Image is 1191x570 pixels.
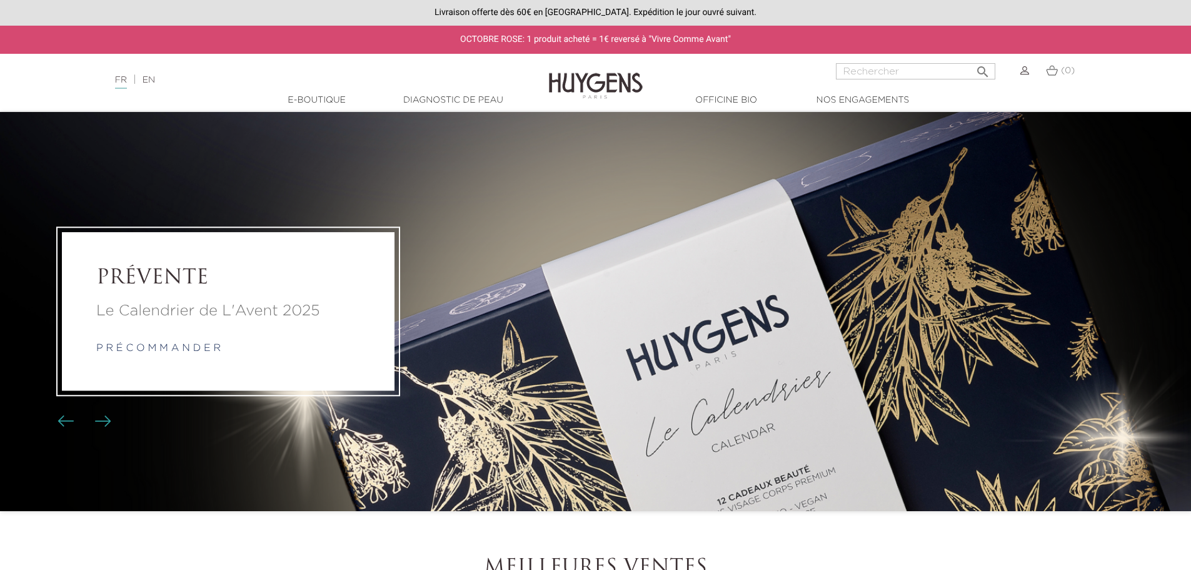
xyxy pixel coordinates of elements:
div: | [109,73,487,88]
a: E-Boutique [254,94,379,107]
a: Diagnostic de peau [391,94,516,107]
a: p r é c o m m a n d e r [96,344,221,354]
span: (0) [1061,66,1075,75]
a: EN [143,76,155,84]
button:  [972,59,994,76]
a: Le Calendrier de L'Avent 2025 [96,300,360,323]
div: Boutons du carrousel [63,412,103,431]
a: PRÉVENTE [96,267,360,290]
img: Huygens [549,53,643,101]
input: Rechercher [836,63,995,79]
a: Officine Bio [664,94,789,107]
i:  [975,61,990,76]
a: FR [115,76,127,89]
a: Nos engagements [800,94,925,107]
